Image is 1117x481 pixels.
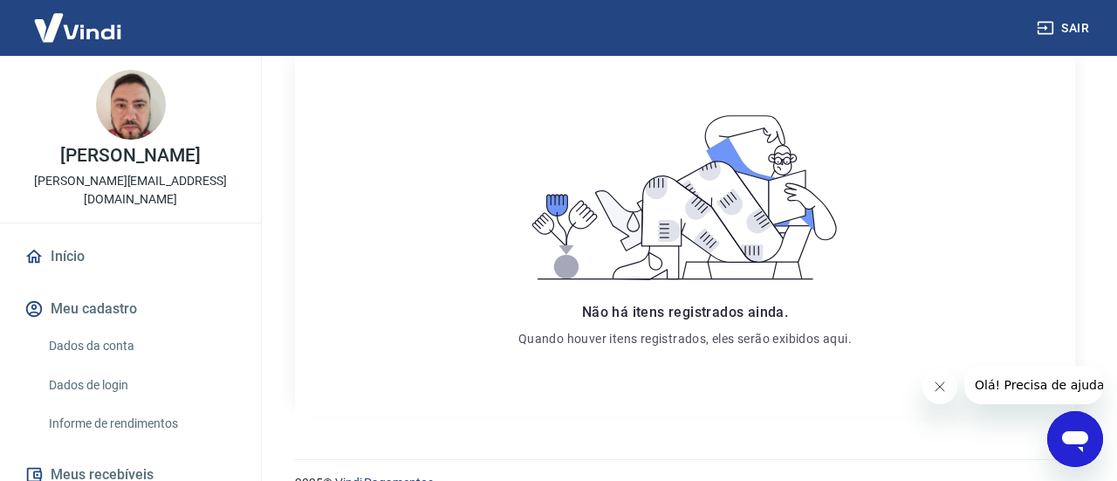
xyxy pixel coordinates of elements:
[922,369,957,404] iframe: Fechar mensagem
[42,406,240,442] a: Informe de rendimentos
[21,237,240,276] a: Início
[21,1,134,54] img: Vindi
[96,70,166,140] img: 46f0774a-85ab-48b3-a6e1-fc52c06ed9a6.jpeg
[518,330,852,347] p: Quando houver itens registrados, eles serão exibidos aqui.
[10,12,147,26] span: Olá! Precisa de ajuda?
[42,328,240,364] a: Dados da conta
[60,147,200,165] p: [PERSON_NAME]
[21,290,240,328] button: Meu cadastro
[1047,411,1103,467] iframe: Botão para abrir a janela de mensagens
[14,172,247,209] p: [PERSON_NAME][EMAIL_ADDRESS][DOMAIN_NAME]
[42,368,240,403] a: Dados de login
[1033,12,1096,45] button: Sair
[964,366,1103,404] iframe: Mensagem da empresa
[582,304,788,320] span: Não há itens registrados ainda.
